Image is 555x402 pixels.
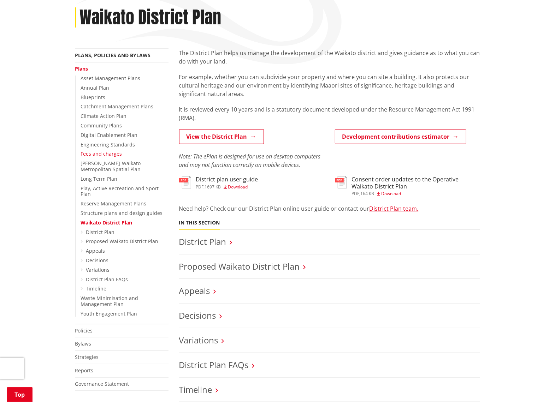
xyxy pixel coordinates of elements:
[179,334,218,346] a: Variations
[75,340,91,347] a: Bylaws
[361,191,374,197] span: 164 KB
[352,192,480,196] div: ,
[81,94,106,101] a: Blueprints
[86,247,105,254] a: Appeals
[179,285,210,296] a: Appeals
[86,257,109,264] a: Decisions
[179,236,226,247] a: District Plan
[75,327,93,334] a: Policies
[7,387,33,402] a: Top
[179,310,216,321] a: Decisions
[196,185,258,189] div: ,
[81,200,147,207] a: Reserve Management Plans
[179,176,258,189] a: District plan user guide pdf,1697 KB Download
[179,105,480,122] p: It is reviewed every 10 years and is a statutory document developed under the Resource Management...
[81,310,137,317] a: Youth Engagement Plan
[81,150,122,157] a: Fees and charges
[75,65,88,72] a: Plans
[81,113,127,119] a: Climate Action Plan
[81,219,132,226] a: Waikato District Plan
[81,132,138,138] a: Digital Enablement Plan
[81,122,122,129] a: Community Plans
[370,205,419,212] a: District Plan team.
[179,129,264,144] a: View the District Plan
[81,160,141,173] a: [PERSON_NAME]-Waikato Metropolitan Spatial Plan
[205,184,221,190] span: 1697 KB
[81,141,135,148] a: Engineering Standards
[179,152,321,169] em: Note: The ePlan is designed for use on desktop computers and may not function correctly on mobile...
[75,367,94,374] a: Reports
[335,176,347,188] img: document-pdf.svg
[335,129,466,144] a: Development contributions estimator
[80,7,222,28] h1: Waikato District Plan
[81,295,138,307] a: Waste Minimisation and Management Plan
[352,191,360,197] span: pdf
[81,103,154,110] a: Catchment Management Plans
[86,285,107,292] a: Timeline
[81,210,163,216] a: Structure plans and design guides
[179,260,300,272] a: Proposed Waikato District Plan
[228,184,248,190] span: Download
[75,354,99,360] a: Strategies
[179,176,191,188] img: document-pdf.svg
[86,238,159,245] a: Proposed Waikato District Plan
[75,380,129,387] a: Governance Statement
[196,176,258,183] h3: District plan user guide
[179,359,249,371] a: District Plan FAQs
[86,276,128,283] a: District Plan FAQs
[81,185,159,198] a: Play, Active Recreation and Sport Plan
[179,49,480,66] p: The District Plan helps us manage the development of the Waikato district and gives guidance as t...
[179,220,220,226] h5: In this section
[81,84,110,91] a: Annual Plan
[352,176,480,190] h3: Consent order updates to the Operative Waikato District Plan
[86,229,115,235] a: District Plan
[179,73,480,98] p: For example, whether you can subdivide your property and where you can site a building. It also p...
[179,384,212,395] a: Timeline
[86,266,110,273] a: Variations
[382,191,401,197] span: Download
[335,176,480,196] a: Consent order updates to the Operative Waikato District Plan pdf,164 KB Download
[81,75,141,82] a: Asset Management Plans
[75,52,151,59] a: Plans, policies and bylaws
[81,175,118,182] a: Long Term Plan
[522,372,548,398] iframe: Messenger Launcher
[179,204,480,213] p: Need help? Check our our District Plan online user guide or contact our
[196,184,204,190] span: pdf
